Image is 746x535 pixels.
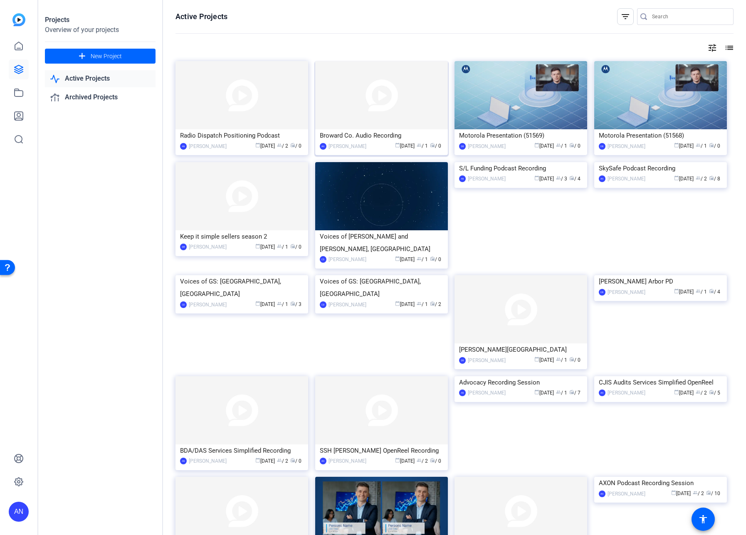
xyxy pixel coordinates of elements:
[277,244,282,249] span: group
[290,301,295,306] span: radio
[430,458,441,464] span: / 0
[395,256,400,261] span: calendar_today
[620,12,630,22] mat-icon: filter_list
[45,70,156,87] a: Active Projects
[534,176,554,182] span: [DATE]
[290,143,301,149] span: / 0
[652,12,727,22] input: Search
[556,143,561,148] span: group
[255,244,260,249] span: calendar_today
[696,289,707,295] span: / 1
[674,143,694,149] span: [DATE]
[329,255,366,264] div: [PERSON_NAME]
[77,51,87,62] mat-icon: add
[674,288,679,293] span: calendar_today
[674,390,694,396] span: [DATE]
[674,289,694,295] span: [DATE]
[556,390,567,396] span: / 1
[696,288,701,293] span: group
[707,43,717,53] mat-icon: tune
[255,301,275,307] span: [DATE]
[693,490,698,495] span: group
[534,143,554,149] span: [DATE]
[329,142,366,150] div: [PERSON_NAME]
[534,175,539,180] span: calendar_today
[599,162,722,175] div: SkySafe Podcast Recording
[277,301,282,306] span: group
[290,244,295,249] span: radio
[459,162,583,175] div: S/L Funding Podcast Recording
[674,390,679,394] span: calendar_today
[395,256,415,262] span: [DATE]
[329,457,366,465] div: [PERSON_NAME]
[180,301,187,308] div: CD
[277,143,282,148] span: group
[290,458,295,463] span: radio
[709,175,714,180] span: radio
[395,301,415,307] span: [DATE]
[255,458,275,464] span: [DATE]
[569,175,574,180] span: radio
[395,143,400,148] span: calendar_today
[709,390,720,396] span: / 5
[277,143,288,149] span: / 2
[320,256,326,263] div: CD
[277,458,288,464] span: / 2
[395,143,415,149] span: [DATE]
[468,356,506,365] div: [PERSON_NAME]
[569,143,580,149] span: / 0
[599,376,722,389] div: CJIS Audits Services Simplified OpenReel
[395,458,400,463] span: calendar_today
[599,175,605,182] div: AN
[180,129,304,142] div: Radio Dispatch Positioning Podcast
[534,357,554,363] span: [DATE]
[417,143,428,149] span: / 1
[459,175,466,182] div: AN
[430,143,441,149] span: / 0
[430,256,435,261] span: radio
[696,143,701,148] span: group
[9,502,29,522] div: AN
[290,301,301,307] span: / 3
[556,143,567,149] span: / 1
[459,129,583,142] div: Motorola Presentation (51569)
[608,490,645,498] div: [PERSON_NAME]
[674,175,679,180] span: calendar_today
[569,357,580,363] span: / 0
[395,301,400,306] span: calendar_today
[320,230,443,255] div: Voices of [PERSON_NAME] and [PERSON_NAME], [GEOGRAPHIC_DATA]
[417,301,428,307] span: / 1
[569,143,574,148] span: radio
[706,491,720,496] span: / 10
[290,143,295,148] span: radio
[671,490,676,495] span: calendar_today
[693,491,704,496] span: / 2
[189,301,227,309] div: [PERSON_NAME]
[696,390,701,394] span: group
[608,288,645,296] div: [PERSON_NAME]
[599,289,605,296] div: DB
[430,301,435,306] span: radio
[417,458,428,464] span: / 2
[706,490,711,495] span: radio
[599,390,605,396] div: AN
[189,243,227,251] div: [PERSON_NAME]
[599,491,605,497] div: AN
[569,357,574,362] span: radio
[255,143,260,148] span: calendar_today
[430,256,441,262] span: / 0
[320,301,326,308] div: CD
[674,176,694,182] span: [DATE]
[599,477,722,489] div: AXON Podcast Recording Session
[459,357,466,364] div: DB
[395,458,415,464] span: [DATE]
[459,343,583,356] div: [PERSON_NAME][GEOGRAPHIC_DATA]
[189,142,227,150] div: [PERSON_NAME]
[556,175,561,180] span: group
[709,390,714,394] span: radio
[45,49,156,64] button: New Project
[709,176,720,182] span: / 8
[329,301,366,309] div: [PERSON_NAME]
[569,390,580,396] span: / 7
[180,244,187,250] div: DB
